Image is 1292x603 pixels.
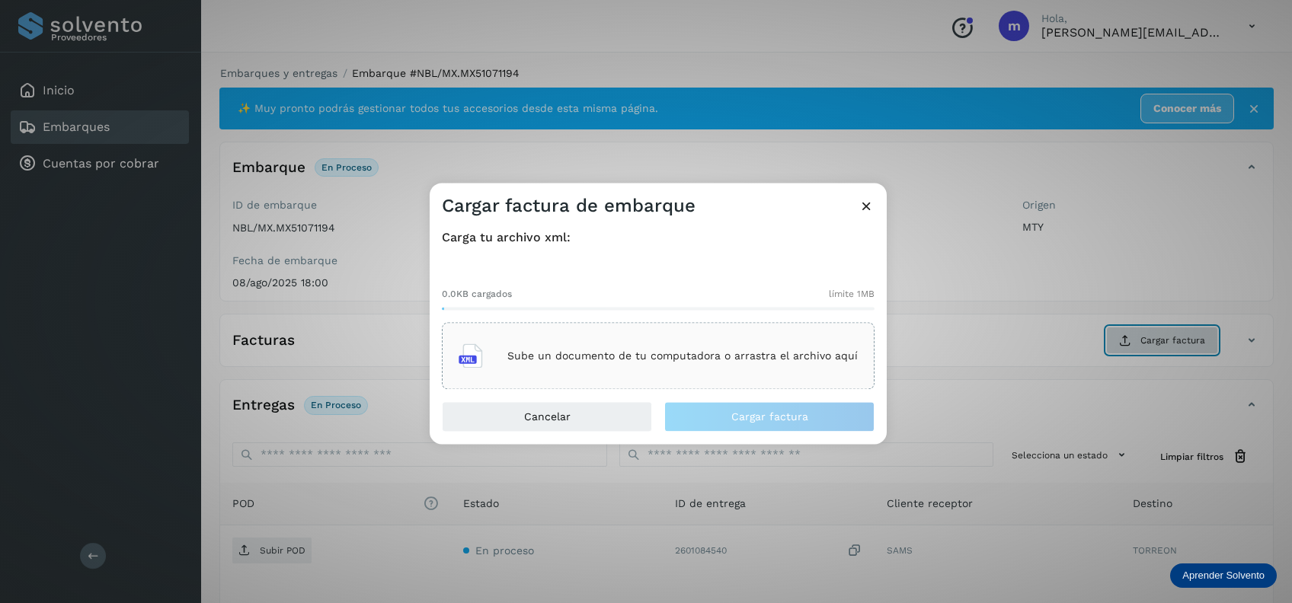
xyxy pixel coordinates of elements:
div: Aprender Solvento [1170,563,1277,588]
p: Sube un documento de tu computadora o arrastra el archivo aquí [507,349,858,362]
h3: Cargar factura de embarque [442,195,696,217]
span: Cargar factura [731,412,808,423]
button: Cargar factura [664,402,875,432]
span: límite 1MB [829,288,875,301]
span: Cancelar [524,412,571,423]
span: 0.0KB cargados [442,288,512,301]
button: Cancelar [442,402,652,432]
h4: Carga tu archivo xml: [442,230,875,244]
p: Aprender Solvento [1182,569,1265,582]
